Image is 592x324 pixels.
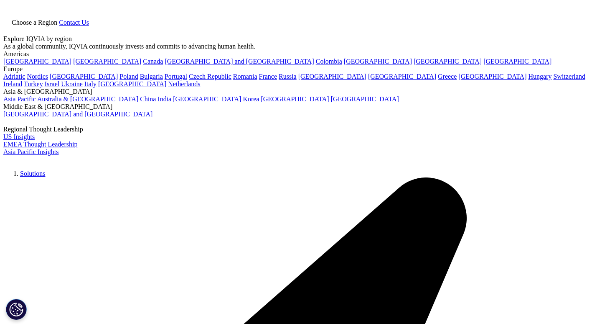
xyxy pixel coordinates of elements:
a: China [140,95,156,103]
a: Ukraine [61,80,83,87]
a: Switzerland [553,73,585,80]
div: As a global community, IQVIA continuously invests and commits to advancing human health. [3,43,589,50]
a: Adriatic [3,73,25,80]
a: Colombia [316,58,342,65]
div: Middle East & [GEOGRAPHIC_DATA] [3,103,589,111]
a: [GEOGRAPHIC_DATA] [344,58,412,65]
a: Romania [233,73,257,80]
div: Asia & [GEOGRAPHIC_DATA] [3,88,589,95]
div: Americas [3,50,589,58]
a: [GEOGRAPHIC_DATA] [173,95,241,103]
a: [GEOGRAPHIC_DATA] [414,58,482,65]
a: Asia Pacific [3,95,36,103]
button: Paramètres des cookies [6,299,27,320]
a: US Insights [3,133,35,140]
a: Solutions [20,170,45,177]
a: France [259,73,277,80]
a: Israel [45,80,60,87]
a: [GEOGRAPHIC_DATA] [73,58,141,65]
a: Italy [84,80,97,87]
a: Greece [438,73,457,80]
div: Explore IQVIA by region [3,35,589,43]
a: [GEOGRAPHIC_DATA] and [GEOGRAPHIC_DATA] [165,58,314,65]
span: Choose a Region [12,19,57,26]
a: [GEOGRAPHIC_DATA] [50,73,118,80]
a: EMEA Thought Leadership [3,141,77,148]
a: Poland [119,73,138,80]
a: Asia Pacific Insights [3,148,58,155]
a: [GEOGRAPHIC_DATA] and [GEOGRAPHIC_DATA] [3,111,152,118]
a: India [158,95,171,103]
a: [GEOGRAPHIC_DATA] [458,73,526,80]
a: [GEOGRAPHIC_DATA] [368,73,436,80]
a: Canada [143,58,163,65]
a: Turkey [24,80,43,87]
a: Korea [243,95,259,103]
div: Regional Thought Leadership [3,126,589,133]
a: Netherlands [168,80,200,87]
a: Czech Republic [189,73,231,80]
a: Ireland [3,80,22,87]
a: Nordics [27,73,48,80]
a: [GEOGRAPHIC_DATA] [483,58,551,65]
a: [GEOGRAPHIC_DATA] [98,80,166,87]
a: Hungary [528,73,551,80]
a: Portugal [165,73,187,80]
div: Europe [3,65,589,73]
a: [GEOGRAPHIC_DATA] [331,95,399,103]
a: [GEOGRAPHIC_DATA] [3,58,71,65]
a: Russia [279,73,297,80]
a: [GEOGRAPHIC_DATA] [261,95,329,103]
a: [GEOGRAPHIC_DATA] [298,73,366,80]
a: Australia & [GEOGRAPHIC_DATA] [37,95,138,103]
a: Contact Us [59,19,89,26]
a: Bulgaria [140,73,163,80]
